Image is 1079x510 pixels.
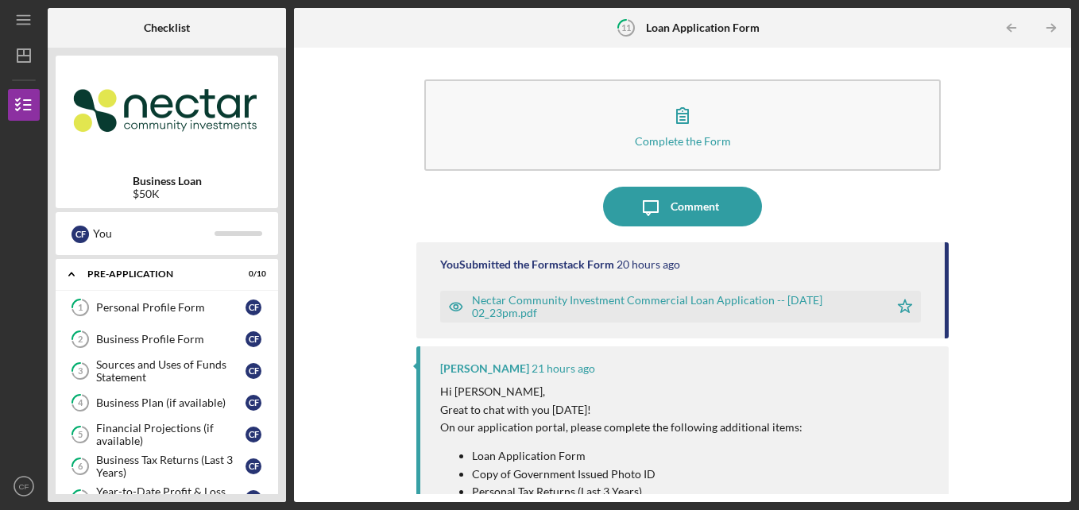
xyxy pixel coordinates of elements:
[144,21,190,34] b: Checklist
[133,175,202,187] b: Business Loan
[56,64,278,159] img: Product logo
[472,466,934,483] p: Copy of Government Issued Photo ID
[64,292,270,323] a: 1Personal Profile FormCF
[472,294,882,319] div: Nectar Community Investment Commercial Loan Application -- [DATE] 02_23pm.pdf
[472,447,934,465] p: Loan Application Form
[78,334,83,345] tspan: 2
[671,187,719,226] div: Comment
[532,362,595,375] time: 2025-09-15 17:11
[621,22,630,33] tspan: 11
[246,490,261,506] div: C F
[64,387,270,419] a: 4Business Plan (if available)CF
[238,269,266,279] div: 0 / 10
[246,427,261,442] div: C F
[603,187,762,226] button: Comment
[96,454,246,479] div: Business Tax Returns (Last 3 Years)
[246,395,261,411] div: C F
[440,362,529,375] div: [PERSON_NAME]
[64,355,270,387] a: 3Sources and Uses of Funds StatementCF
[246,363,261,379] div: C F
[246,299,261,315] div: C F
[96,358,246,384] div: Sources and Uses of Funds Statement
[246,331,261,347] div: C F
[78,430,83,440] tspan: 5
[646,21,760,34] b: Loan Application Form
[635,135,731,147] div: Complete the Form
[96,333,246,346] div: Business Profile Form
[440,401,934,419] p: Great to chat with you [DATE]!
[72,226,89,243] div: C F
[19,482,29,491] text: CF
[64,419,270,450] a: 5Financial Projections (if available)CF
[96,422,246,447] div: Financial Projections (if available)
[246,458,261,474] div: C F
[440,383,934,400] p: Hi [PERSON_NAME],
[64,450,270,482] a: 6Business Tax Returns (Last 3 Years)CF
[617,258,680,271] time: 2025-09-15 18:23
[64,323,270,355] a: 2Business Profile FormCF
[78,366,83,377] tspan: 3
[440,419,934,436] p: On our application portal, please complete the following additional items:
[96,396,246,409] div: Business Plan (if available)
[87,269,226,279] div: Pre-Application
[424,79,942,171] button: Complete the Form
[78,462,83,472] tspan: 6
[96,301,246,314] div: Personal Profile Form
[8,470,40,502] button: CF
[472,483,934,500] p: Personal Tax Returns (Last 3 Years)
[440,291,922,323] button: Nectar Community Investment Commercial Loan Application -- [DATE] 02_23pm.pdf
[78,493,83,504] tspan: 7
[78,398,83,408] tspan: 4
[440,258,614,271] div: You Submitted the Formstack Form
[93,220,215,247] div: You
[78,303,83,313] tspan: 1
[133,187,202,200] div: $50K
